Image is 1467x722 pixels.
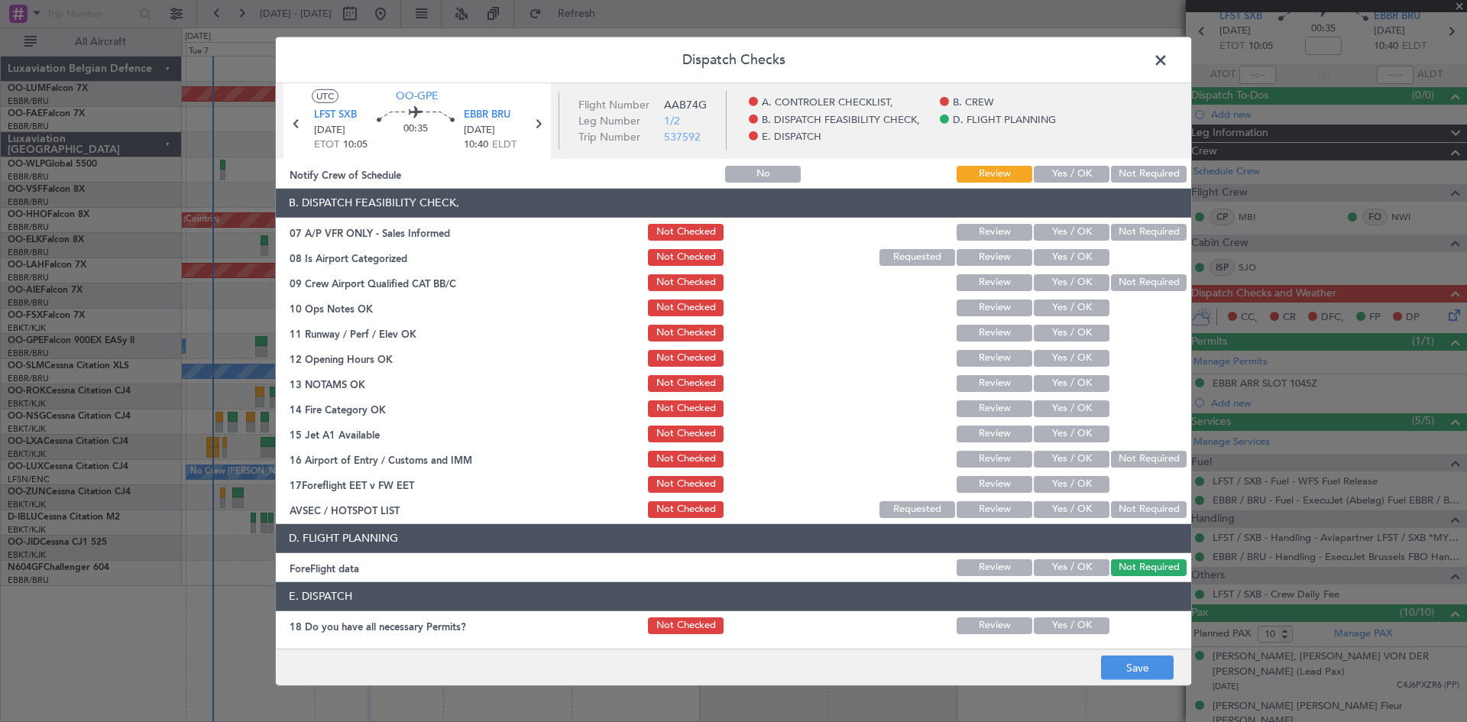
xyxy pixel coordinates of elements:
[1111,559,1187,576] button: Not Required
[1111,274,1187,291] button: Not Required
[1111,451,1187,468] button: Not Required
[1111,166,1187,183] button: Not Required
[276,37,1191,83] header: Dispatch Checks
[1111,501,1187,518] button: Not Required
[1111,224,1187,241] button: Not Required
